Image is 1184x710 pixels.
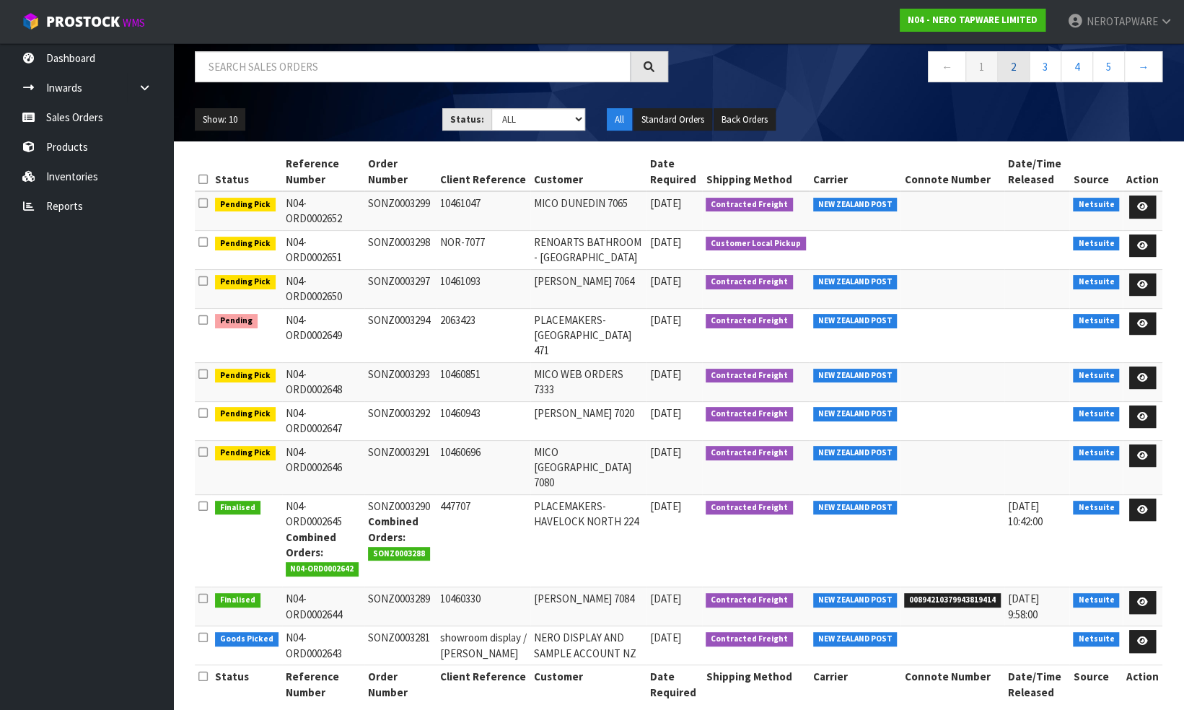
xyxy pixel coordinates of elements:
a: 5 [1092,51,1125,82]
span: Contracted Freight [706,446,793,460]
td: N04-ORD0002650 [282,269,365,308]
span: Contracted Freight [706,501,793,515]
strong: N04 - NERO TAPWARE LIMITED [908,14,1038,26]
a: ← [928,51,966,82]
strong: Combined Orders: [286,530,336,559]
th: Status [211,152,282,191]
td: SONZ0003292 [364,401,437,440]
strong: Status: [450,113,484,126]
span: NEW ZEALAND POST [813,407,898,421]
th: Order Number [364,665,437,704]
span: [DATE] [650,406,681,420]
span: NEW ZEALAND POST [813,275,898,289]
th: Status [211,665,282,704]
button: All [607,108,632,131]
nav: Page navigation [690,51,1163,87]
td: 10460330 [437,587,530,626]
a: 2 [997,51,1030,82]
td: SONZ0003294 [364,308,437,362]
span: Contracted Freight [706,632,793,647]
span: Netsuite [1073,369,1119,383]
th: Connote Number [900,665,1004,704]
th: Source [1069,152,1123,191]
button: Standard Orders [633,108,712,131]
td: N04-ORD0002645 [282,494,365,587]
span: NEW ZEALAND POST [813,593,898,608]
span: Netsuite [1073,446,1119,460]
th: Client Reference [437,665,530,704]
td: 10461047 [437,191,530,230]
td: PLACEMAKERS-HAVELOCK NORTH 224 [530,494,646,587]
td: 447707 [437,494,530,587]
span: [DATE] [650,274,681,288]
span: Netsuite [1073,632,1119,647]
td: SONZ0003281 [364,626,437,665]
span: Netsuite [1073,275,1119,289]
td: N04-ORD0002652 [282,191,365,230]
td: SONZ0003289 [364,587,437,626]
input: Search sales orders [195,51,631,82]
a: 3 [1029,51,1061,82]
span: Netsuite [1073,407,1119,421]
a: → [1124,51,1162,82]
button: Show: 10 [195,108,245,131]
span: NEW ZEALAND POST [813,446,898,460]
th: Action [1123,152,1162,191]
span: [DATE] [650,235,681,249]
td: NERO DISPLAY AND SAMPLE ACCOUNT NZ [530,626,646,665]
td: MICO [GEOGRAPHIC_DATA] 7080 [530,440,646,494]
td: 10460696 [437,440,530,494]
a: 4 [1061,51,1093,82]
span: ProStock [46,12,120,31]
a: 1 [965,51,998,82]
span: Pending Pick [215,275,276,289]
th: Source [1069,665,1123,704]
span: Contracted Freight [706,593,793,608]
span: [DATE] [650,196,681,210]
td: 2063423 [437,308,530,362]
td: SONZ0003290 [364,494,437,587]
span: Finalised [215,593,260,608]
span: [DATE] [650,592,681,605]
span: Pending Pick [215,446,276,460]
td: [PERSON_NAME] 7084 [530,587,646,626]
span: NEW ZEALAND POST [813,198,898,212]
span: NEROTAPWARE [1086,14,1157,28]
img: cube-alt.png [22,12,40,30]
td: NOR-7077 [437,230,530,269]
span: NEW ZEALAND POST [813,369,898,383]
span: Contracted Freight [706,314,793,328]
th: Shipping Method [702,665,810,704]
th: Date Required [646,665,703,704]
span: Pending Pick [215,198,276,212]
span: Pending Pick [215,237,276,251]
span: [DATE] [650,313,681,327]
span: Netsuite [1073,314,1119,328]
span: Pending Pick [215,407,276,421]
strong: Combined Orders: [368,514,418,543]
span: N04-ORD0002642 [286,562,359,577]
span: Finalised [215,501,260,515]
span: [DATE] [650,367,681,381]
span: Contracted Freight [706,407,793,421]
span: Contracted Freight [706,369,793,383]
span: [DATE] [650,445,681,459]
td: SONZ0003291 [364,440,437,494]
td: showroom display / [PERSON_NAME] [437,626,530,665]
span: [DATE] [650,499,681,513]
td: N04-ORD0002644 [282,587,365,626]
td: SONZ0003293 [364,362,437,401]
th: Client Reference [437,152,530,191]
td: N04-ORD0002648 [282,362,365,401]
th: Date/Time Released [1004,665,1070,704]
span: Netsuite [1073,593,1119,608]
td: SONZ0003299 [364,191,437,230]
td: SONZ0003298 [364,230,437,269]
th: Date Required [646,152,703,191]
td: N04-ORD0002646 [282,440,365,494]
span: Pending Pick [215,369,276,383]
span: [DATE] [650,631,681,644]
span: 00894210379943819414 [904,593,1001,608]
th: Shipping Method [702,152,810,191]
span: Contracted Freight [706,198,793,212]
